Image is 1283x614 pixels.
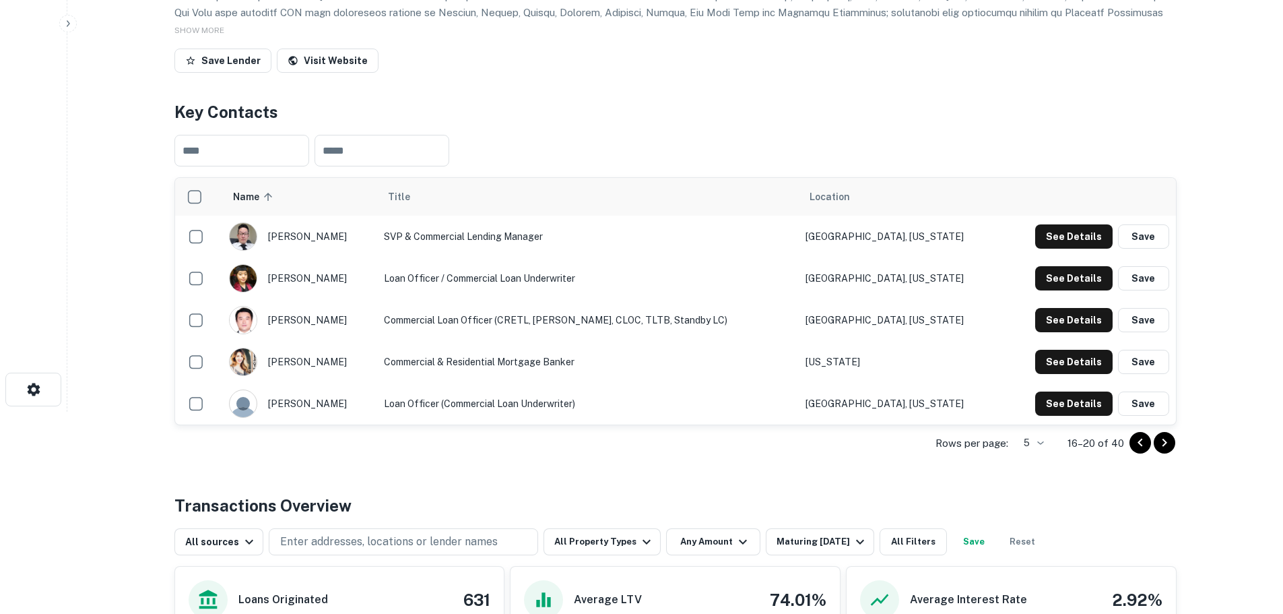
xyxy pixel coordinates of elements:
h4: Transactions Overview [174,493,352,518]
a: Visit Website [277,49,379,73]
button: All Property Types [544,528,661,555]
button: See Details [1035,308,1113,332]
button: Save [1118,308,1169,332]
td: Loan Officer / Commercial Loan Underwriter [377,257,799,299]
button: See Details [1035,392,1113,416]
td: Commercial & Residential Mortgage Banker [377,341,799,383]
h4: 631 [463,588,490,612]
td: Loan Officer (Commercial Loan Underwriter) [377,383,799,425]
button: Save [1118,392,1169,416]
td: [GEOGRAPHIC_DATA], [US_STATE] [799,383,1001,425]
td: [GEOGRAPHIC_DATA], [US_STATE] [799,216,1001,257]
button: Go to previous page [1129,432,1151,454]
div: All sources [185,534,257,550]
h4: Key Contacts [174,100,1177,124]
img: 1566609228987 [230,265,257,292]
div: [PERSON_NAME] [229,222,370,251]
img: 9c8pery4andzj6ohjkjp54ma2 [230,390,257,417]
div: scrollable content [175,178,1176,425]
p: Enter addresses, locations or lender names [280,534,498,550]
button: See Details [1035,350,1113,374]
button: Enter addresses, locations or lender names [269,528,538,555]
button: Maturing [DATE] [766,528,874,555]
h6: Average Interest Rate [910,592,1027,608]
button: See Details [1035,224,1113,249]
button: Any Amount [666,528,760,555]
div: Maturing [DATE] [777,534,868,550]
button: Reset [1001,528,1044,555]
td: [GEOGRAPHIC_DATA], [US_STATE] [799,257,1001,299]
h4: 74.01% [770,588,826,612]
button: Go to next page [1154,432,1175,454]
button: Save your search to get updates of matches that match your search criteria. [952,528,995,555]
div: [PERSON_NAME] [229,390,370,418]
div: 5 [1014,433,1046,453]
h4: 2.92% [1112,588,1162,612]
button: Save [1118,224,1169,249]
img: 1694747076506 [230,223,257,250]
td: [GEOGRAPHIC_DATA], [US_STATE] [799,299,1001,341]
div: [PERSON_NAME] [229,306,370,334]
button: Save Lender [174,49,271,73]
p: 16–20 of 40 [1067,435,1124,452]
iframe: Chat Widget [1216,506,1283,571]
th: Title [377,178,799,216]
span: Title [388,189,428,205]
button: Save [1118,350,1169,374]
span: SHOW MORE [174,26,224,35]
button: All sources [174,528,263,555]
button: See Details [1035,266,1113,290]
p: Rows per page: [935,435,1008,452]
td: SVP & Commercial Lending Manager [377,216,799,257]
div: [PERSON_NAME] [229,348,370,376]
h6: Loans Originated [238,592,328,608]
div: [PERSON_NAME] [229,264,370,293]
img: 1517031273998 [230,348,257,375]
td: Commercial Loan Officer (CRETL, [PERSON_NAME], CLOC, TLTB, Standby LC) [377,299,799,341]
td: [US_STATE] [799,341,1001,383]
th: Location [799,178,1001,216]
span: Location [810,189,850,205]
img: 1739911757523 [230,307,257,334]
th: Name [222,178,377,216]
button: Save [1118,266,1169,290]
h6: Average LTV [574,592,642,608]
button: All Filters [880,528,947,555]
span: Name [233,189,277,205]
